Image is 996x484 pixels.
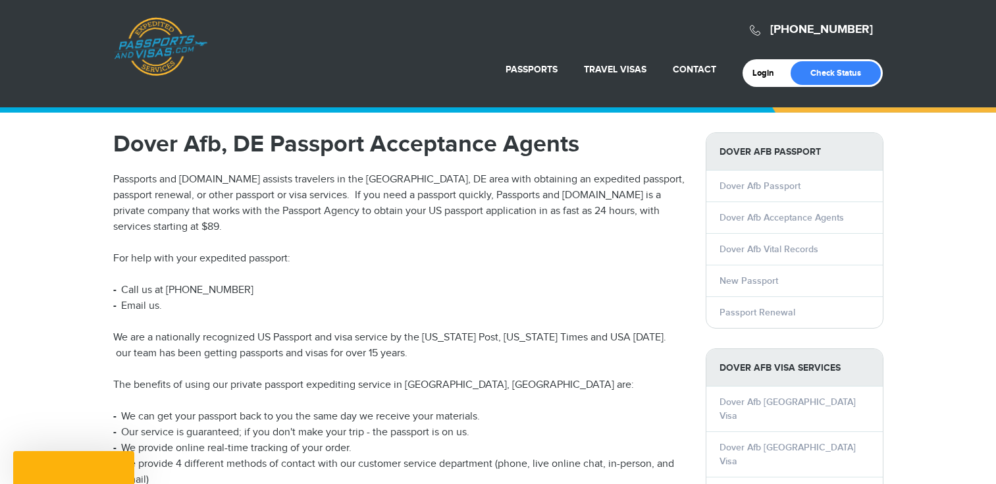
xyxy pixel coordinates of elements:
a: [PHONE_NUMBER] [770,22,873,37]
li: Email us. [113,298,686,314]
a: Dover Afb Acceptance Agents [720,212,844,223]
a: Travel Visas [584,64,646,75]
strong: Dover Afb Visa Services [706,349,883,387]
a: Check Status [791,61,881,85]
a: Dover Afb [GEOGRAPHIC_DATA] Visa [720,442,856,467]
p: For help with your expedited passport: [113,251,686,267]
p: We are a nationally recognized US Passport and visa service by the [US_STATE] Post, [US_STATE] Ti... [113,330,686,362]
p: Passports and [DOMAIN_NAME] assists travelers in the [GEOGRAPHIC_DATA], DE area with obtaining an... [113,172,686,235]
a: Passports & [DOMAIN_NAME] [114,17,207,76]
a: Login [752,68,783,78]
li: We can get your passport back to you the same day we receive your materials. [113,409,686,425]
li: We provide online real-time tracking of your order. [113,441,686,456]
p: The benefits of using our private passport expediting service in [GEOGRAPHIC_DATA], [GEOGRAPHIC_D... [113,377,686,393]
a: Passport Renewal [720,307,795,318]
li: Our service is guaranteed; if you don't make your trip - the passport is on us. [113,425,686,441]
h1: Dover Afb, DE Passport Acceptance Agents [113,132,686,156]
li: Call us at [PHONE_NUMBER] [113,282,686,298]
a: Passports [506,64,558,75]
a: Dover Afb Passport [720,180,800,192]
a: Dover Afb Vital Records [720,244,818,255]
strong: Dover Afb Passport [706,133,883,171]
a: Dover Afb [GEOGRAPHIC_DATA] Visa [720,396,856,421]
a: New Passport [720,275,778,286]
a: Contact [673,64,716,75]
